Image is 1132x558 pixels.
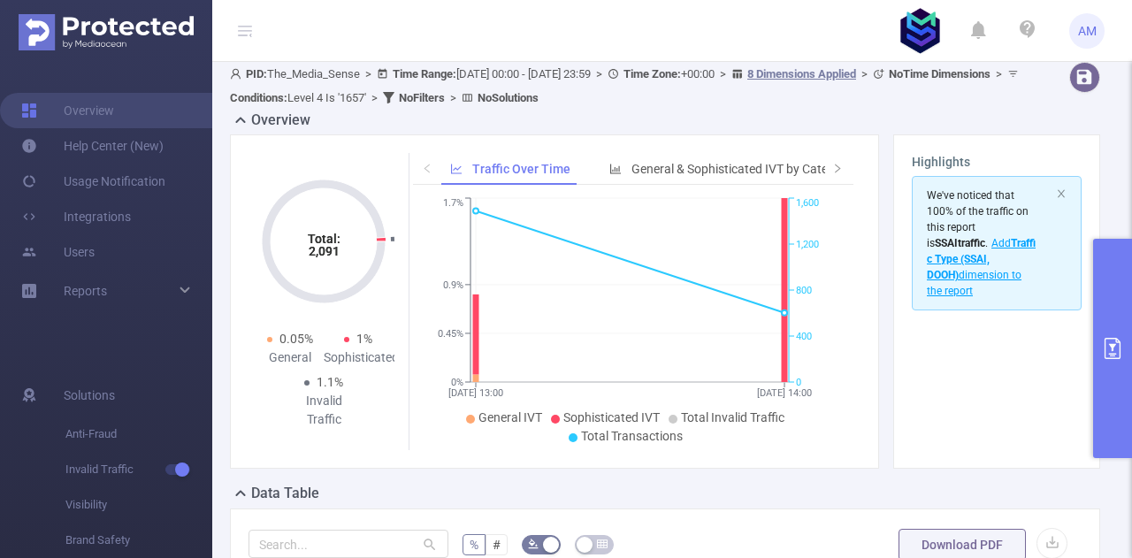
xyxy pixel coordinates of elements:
[715,67,731,80] span: >
[249,530,448,558] input: Search...
[279,332,313,346] span: 0.05%
[309,244,340,258] tspan: 2,091
[757,387,812,399] tspan: [DATE] 14:00
[796,239,819,250] tspan: 1,200
[21,199,131,234] a: Integrations
[747,67,856,80] u: 8 Dimensions Applied
[356,332,372,346] span: 1%
[64,284,107,298] span: Reports
[1078,13,1097,49] span: AM
[796,331,812,342] tspan: 400
[935,237,985,249] b: SSAI traffic
[832,163,843,173] i: icon: right
[927,237,1036,281] b: Traffic Type (SSAI, DOOH)
[443,198,463,210] tspan: 1.7%
[856,67,873,80] span: >
[451,377,463,388] tspan: 0%
[366,91,383,104] span: >
[478,91,539,104] b: No Solutions
[990,67,1007,80] span: >
[230,91,287,104] b: Conditions :
[21,128,164,164] a: Help Center (New)
[65,487,212,523] span: Visibility
[308,232,340,246] tspan: Total:
[317,375,343,389] span: 1.1%
[230,68,246,80] i: icon: user
[422,163,432,173] i: icon: left
[623,67,681,80] b: Time Zone:
[64,378,115,413] span: Solutions
[251,483,319,504] h2: Data Table
[631,162,853,176] span: General & Sophisticated IVT by Category
[324,348,392,367] div: Sophisticated
[681,410,784,424] span: Total Invalid Traffic
[796,285,812,296] tspan: 800
[581,429,683,443] span: Total Transactions
[438,328,463,340] tspan: 0.45%
[443,279,463,291] tspan: 0.9%
[478,410,542,424] span: General IVT
[1056,184,1067,203] button: icon: close
[399,91,445,104] b: No Filters
[450,163,463,175] i: icon: line-chart
[65,417,212,452] span: Anti-Fraud
[912,153,1082,172] h3: Highlights
[591,67,608,80] span: >
[448,387,503,399] tspan: [DATE] 13:00
[21,234,95,270] a: Users
[927,189,1036,297] span: We've noticed that 100% of the traffic on this report is .
[251,110,310,131] h2: Overview
[65,452,212,487] span: Invalid Traffic
[597,539,608,549] i: icon: table
[360,67,377,80] span: >
[21,164,165,199] a: Usage Notification
[472,162,570,176] span: Traffic Over Time
[65,523,212,558] span: Brand Safety
[563,410,660,424] span: Sophisticated IVT
[21,93,114,128] a: Overview
[230,91,366,104] span: Level 4 Is '1657'
[230,67,1023,104] span: The_Media_Sense [DATE] 00:00 - [DATE] 23:59 +00:00
[256,348,324,367] div: General
[64,273,107,309] a: Reports
[796,377,801,388] tspan: 0
[528,539,539,549] i: icon: bg-colors
[470,538,478,552] span: %
[493,538,501,552] span: #
[445,91,462,104] span: >
[1056,188,1067,199] i: icon: close
[393,67,456,80] b: Time Range:
[19,14,194,50] img: Protected Media
[796,198,819,210] tspan: 1,600
[246,67,267,80] b: PID:
[290,392,358,429] div: Invalid Traffic
[609,163,622,175] i: icon: bar-chart
[889,67,990,80] b: No Time Dimensions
